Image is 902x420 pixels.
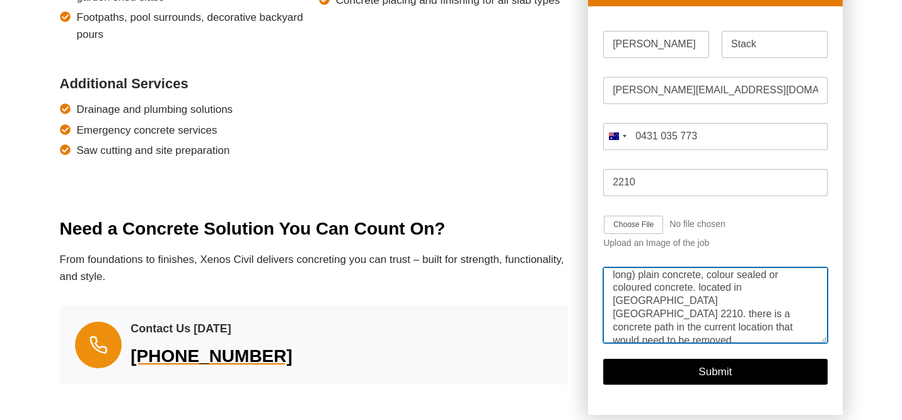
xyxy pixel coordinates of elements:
span: Saw cutting and site preparation [77,142,230,159]
span: Drainage and plumbing solutions [77,101,233,118]
input: Mobile [603,123,827,150]
input: Post Code: E.g 2000 [603,169,827,196]
strong: Need a Concrete Solution You Can Count On? [60,219,446,238]
p: From foundations to finishes, Xenos Civil delivers concreting you can trust – built for strength,... [60,251,569,285]
h6: Contact Us [DATE] [130,320,380,337]
div: Upload an Image of the job [603,238,827,248]
input: Email [603,77,827,104]
button: Selected country [603,123,631,150]
h4: Additional Services [60,73,309,94]
button: Submit [603,359,827,385]
span: Emergency concrete services [77,122,217,139]
input: Last Name [722,31,828,58]
a: [PHONE_NUMBER] [130,343,380,370]
span: Footpaths, pool surrounds, decorative backyard pours [77,9,309,43]
input: First Name [603,31,709,58]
